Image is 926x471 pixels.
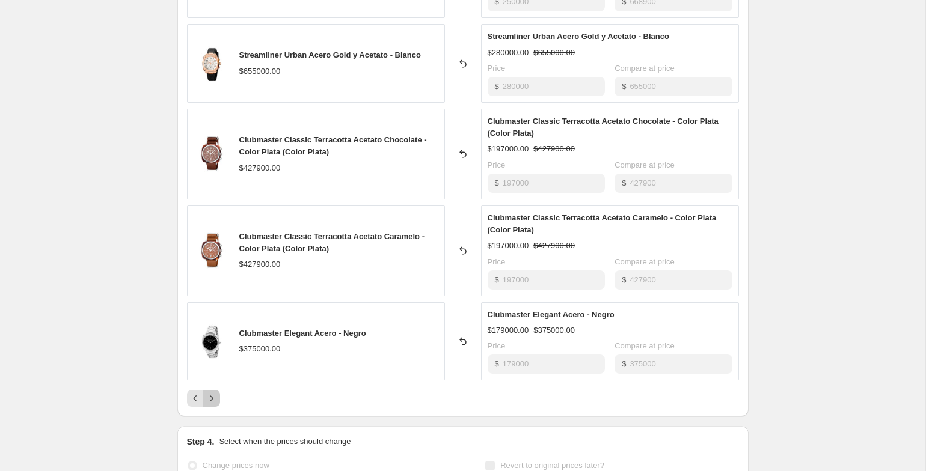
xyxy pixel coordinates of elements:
[187,390,204,407] button: Previous
[615,64,675,73] span: Compare at price
[194,323,230,359] img: Clubmaster-Elegant-22937.S.E.1.SB-web_80x.jpg
[488,64,506,73] span: Price
[615,341,675,350] span: Compare at price
[239,329,366,338] span: Clubmaster Elegant Acero - Negro
[239,232,425,253] span: Clubmaster Classic Terracotta Acetato Caramelo - Color Plata (Color Plata)
[219,436,351,448] p: Select when the prices should change
[194,232,230,269] img: ClubmasterClassicTerracotta-2040-SA-T-38-NTC_ab027fe9-8a02-4169-af25-4fdce28ef1d3_80x.jpg
[239,162,281,174] div: $427900.00
[533,240,575,252] strike: $427900.00
[488,143,529,155] div: $197000.00
[203,390,220,407] button: Next
[239,258,281,270] div: $427900.00
[488,213,717,234] span: Clubmaster Classic Terracotta Acetato Caramelo - Color Plata (Color Plata)
[533,324,575,336] strike: $375000.00
[622,82,626,91] span: $
[488,32,669,41] span: Streamliner Urban Acero Gold y Acetato - Blanco
[495,178,499,187] span: $
[194,46,230,82] img: Streamliner-Urban-22142.SPRG_.T.2.RB-web_80x.jpg
[488,160,506,169] span: Price
[622,178,626,187] span: $
[488,324,529,336] div: $179000.00
[533,143,575,155] strike: $427900.00
[622,275,626,284] span: $
[500,461,604,470] span: Revert to original prices later?
[488,257,506,266] span: Price
[495,82,499,91] span: $
[615,160,675,169] span: Compare at price
[239,50,421,59] span: Streamliner Urban Acero Gold y Acetato - Blanco
[622,359,626,368] span: $
[495,275,499,284] span: $
[488,47,529,59] div: $280000.00
[488,341,506,350] span: Price
[187,390,220,407] nav: Pagination
[203,461,269,470] span: Change prices now
[239,343,281,355] div: $375000.00
[194,136,230,172] img: ClubmasterClassicTerracotta-2040-SA-T-37-NTCH_0853434d-8336-4914-9fe6-fc6a4b45f2cb_80x.jpg
[495,359,499,368] span: $
[488,240,529,252] div: $197000.00
[533,47,575,59] strike: $655000.00
[488,310,615,319] span: Clubmaster Elegant Acero - Negro
[488,117,719,138] span: Clubmaster Classic Terracotta Acetato Chocolate - Color Plata (Color Plata)
[187,436,215,448] h2: Step 4.
[239,135,427,156] span: Clubmaster Classic Terracotta Acetato Chocolate - Color Plata (Color Plata)
[239,65,281,77] div: $655000.00
[615,257,675,266] span: Compare at price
